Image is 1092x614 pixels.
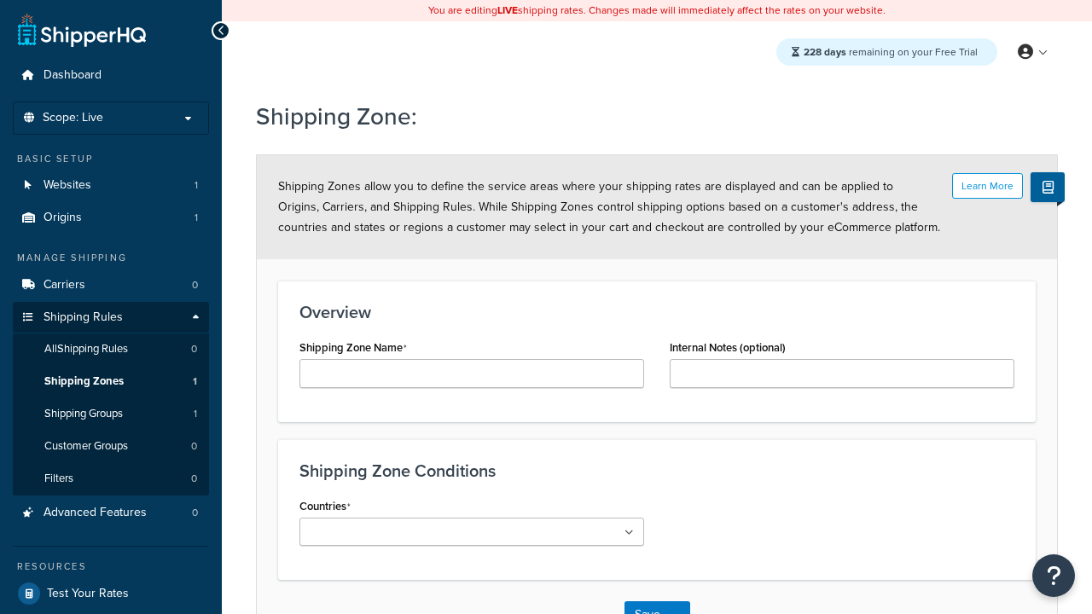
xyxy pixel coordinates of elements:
[13,366,209,397] a: Shipping Zones1
[13,497,209,529] li: Advanced Features
[13,269,209,301] a: Carriers0
[43,111,103,125] span: Scope: Live
[44,472,73,486] span: Filters
[13,559,209,574] div: Resources
[195,178,198,193] span: 1
[13,202,209,234] li: Origins
[191,472,197,486] span: 0
[44,407,123,421] span: Shipping Groups
[44,310,123,325] span: Shipping Rules
[191,439,197,454] span: 0
[195,211,198,225] span: 1
[804,44,846,60] strong: 228 days
[13,302,209,333] a: Shipping Rules
[13,170,209,201] li: Websites
[44,211,82,225] span: Origins
[13,60,209,91] a: Dashboard
[13,431,209,462] li: Customer Groups
[13,463,209,495] a: Filters0
[13,152,209,166] div: Basic Setup
[13,202,209,234] a: Origins1
[670,341,786,354] label: Internal Notes (optional)
[13,251,209,265] div: Manage Shipping
[13,578,209,609] a: Test Your Rates
[497,3,518,18] b: LIVE
[44,374,124,389] span: Shipping Zones
[278,177,940,236] span: Shipping Zones allow you to define the service areas where your shipping rates are displayed and ...
[44,178,91,193] span: Websites
[13,170,209,201] a: Websites1
[44,439,128,454] span: Customer Groups
[1032,554,1075,597] button: Open Resource Center
[13,463,209,495] li: Filters
[299,303,1014,321] h3: Overview
[13,431,209,462] a: Customer Groups0
[192,278,198,293] span: 0
[44,506,147,520] span: Advanced Features
[193,374,197,389] span: 1
[13,366,209,397] li: Shipping Zones
[13,398,209,430] a: Shipping Groups1
[192,506,198,520] span: 0
[13,497,209,529] a: Advanced Features0
[952,173,1023,199] button: Learn More
[44,342,128,356] span: All Shipping Rules
[804,44,978,60] span: remaining on your Free Trial
[13,398,209,430] li: Shipping Groups
[194,407,197,421] span: 1
[256,100,1037,133] h1: Shipping Zone:
[47,587,129,601] span: Test Your Rates
[299,341,407,355] label: Shipping Zone Name
[191,342,197,356] span: 0
[13,333,209,365] a: AllShipping Rules0
[44,68,102,83] span: Dashboard
[44,278,85,293] span: Carriers
[299,461,1014,480] h3: Shipping Zone Conditions
[13,302,209,496] li: Shipping Rules
[13,269,209,301] li: Carriers
[1031,172,1065,202] button: Show Help Docs
[299,500,351,513] label: Countries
